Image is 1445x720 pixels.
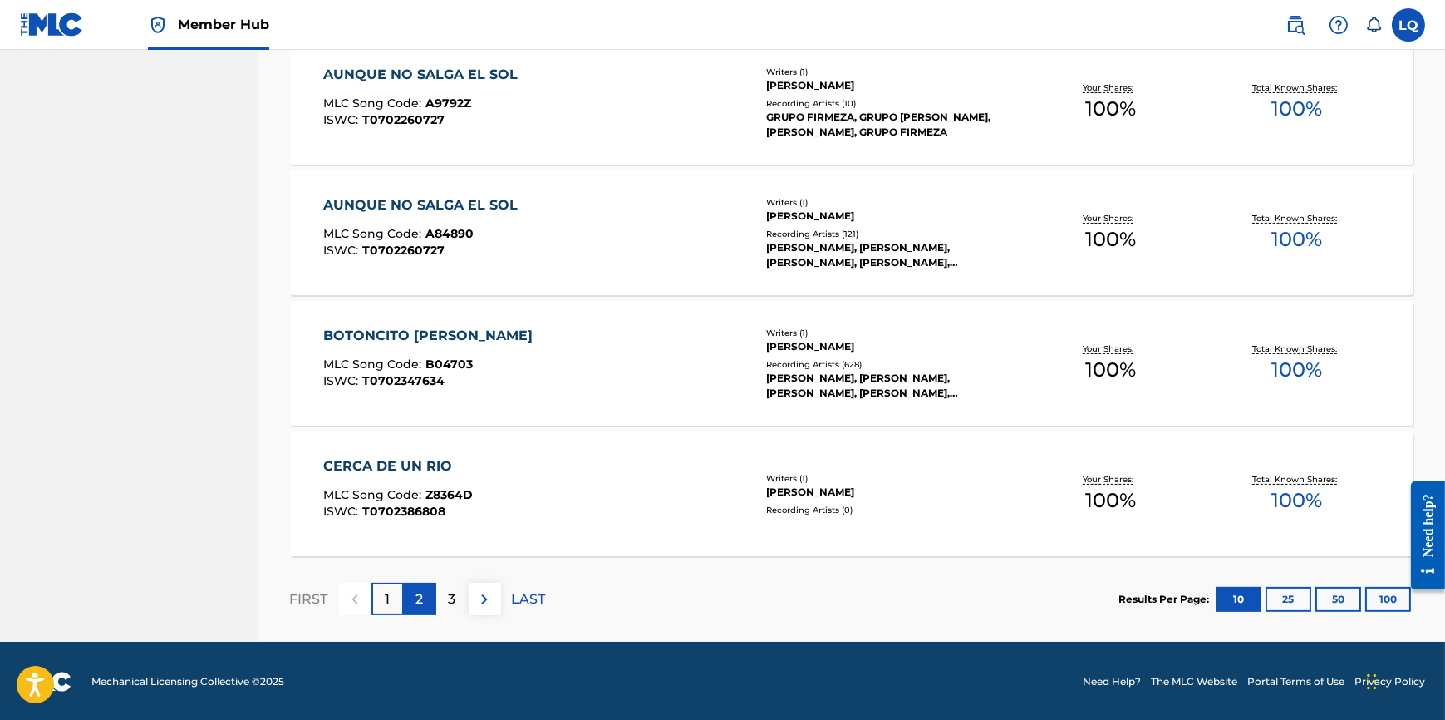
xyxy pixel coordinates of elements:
[1083,212,1138,224] p: Your Shares:
[362,504,445,519] span: T0702386808
[290,301,1413,426] a: BOTONCITO [PERSON_NAME]MLC Song Code:B04703ISWC:T0702347634Writers (1)[PERSON_NAME]Recording Arti...
[1329,15,1349,35] img: help
[474,589,494,609] img: right
[91,674,284,689] span: Mechanical Licensing Collective © 2025
[1216,587,1261,612] button: 10
[766,97,1017,110] div: Recording Artists ( 10 )
[1272,355,1323,385] span: 100 %
[1272,486,1323,515] span: 100 %
[1085,486,1136,515] span: 100 %
[766,358,1017,371] div: Recording Artists ( 628 )
[1362,640,1445,720] iframe: Chat Widget
[1083,674,1141,689] a: Need Help?
[766,371,1017,401] div: [PERSON_NAME], [PERSON_NAME], [PERSON_NAME], [PERSON_NAME], [PERSON_NAME]
[766,339,1017,354] div: [PERSON_NAME]
[323,112,362,127] span: ISWC :
[290,170,1413,295] a: AUNQUE NO SALGA EL SOLMLC Song Code:A84890ISWC:T0702260727Writers (1)[PERSON_NAME]Recording Artis...
[323,357,425,372] span: MLC Song Code :
[512,589,546,609] p: LAST
[20,12,84,37] img: MLC Logo
[1151,674,1237,689] a: The MLC Website
[1085,224,1136,254] span: 100 %
[766,66,1017,78] div: Writers ( 1 )
[1253,473,1342,486] p: Total Known Shares:
[362,243,445,258] span: T0702260727
[1398,468,1445,602] iframe: Resource Center
[290,589,328,609] p: FIRST
[766,240,1017,270] div: [PERSON_NAME], [PERSON_NAME], [PERSON_NAME], [PERSON_NAME], [PERSON_NAME]
[425,487,473,502] span: Z8364D
[1272,94,1323,124] span: 100 %
[1083,473,1138,486] p: Your Shares:
[1354,674,1425,689] a: Privacy Policy
[362,373,445,388] span: T0702347634
[323,96,425,111] span: MLC Song Code :
[1367,657,1377,707] div: Drag
[425,96,471,111] span: A9792Z
[1253,212,1342,224] p: Total Known Shares:
[416,589,424,609] p: 2
[766,110,1017,140] div: GRUPO FIRMEZA, GRUPO [PERSON_NAME], [PERSON_NAME], GRUPO FIRMEZA
[323,504,362,519] span: ISWC :
[1365,17,1382,33] div: Notifications
[766,327,1017,339] div: Writers ( 1 )
[290,40,1413,165] a: AUNQUE NO SALGA EL SOLMLC Song Code:A9792ZISWC:T0702260727Writers (1)[PERSON_NAME]Recording Artis...
[385,589,390,609] p: 1
[425,226,474,241] span: A84890
[323,243,362,258] span: ISWC :
[20,672,71,692] img: logo
[1266,587,1311,612] button: 25
[323,195,526,215] div: AUNQUE NO SALGA EL SOL
[766,209,1017,224] div: [PERSON_NAME]
[1083,81,1138,94] p: Your Shares:
[1279,8,1312,42] a: Public Search
[362,112,445,127] span: T0702260727
[425,357,473,372] span: B04703
[1253,81,1342,94] p: Total Known Shares:
[766,196,1017,209] div: Writers ( 1 )
[766,485,1017,500] div: [PERSON_NAME]
[1322,8,1355,42] div: Help
[1085,94,1136,124] span: 100 %
[148,15,168,35] img: Top Rightsholder
[323,487,425,502] span: MLC Song Code :
[323,456,473,476] div: CERCA DE UN RIO
[766,228,1017,240] div: Recording Artists ( 121 )
[323,65,526,85] div: AUNQUE NO SALGA EL SOL
[1315,587,1361,612] button: 50
[1253,343,1342,355] p: Total Known Shares:
[1365,587,1411,612] button: 100
[1285,15,1305,35] img: search
[766,472,1017,485] div: Writers ( 1 )
[1085,355,1136,385] span: 100 %
[1083,343,1138,355] p: Your Shares:
[766,504,1017,516] div: Recording Artists ( 0 )
[1119,592,1214,607] p: Results Per Page:
[323,326,541,346] div: BOTONCITO [PERSON_NAME]
[323,226,425,241] span: MLC Song Code :
[178,15,269,34] span: Member Hub
[290,432,1413,556] a: CERCA DE UN RIOMLC Song Code:Z8364DISWC:T0702386808Writers (1)[PERSON_NAME]Recording Artists (0)Y...
[766,78,1017,93] div: [PERSON_NAME]
[449,589,456,609] p: 3
[323,373,362,388] span: ISWC :
[1247,674,1344,689] a: Portal Terms of Use
[1392,8,1425,42] div: User Menu
[1272,224,1323,254] span: 100 %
